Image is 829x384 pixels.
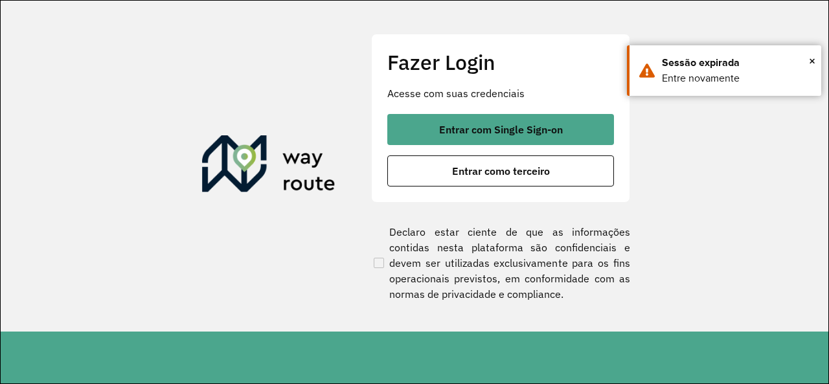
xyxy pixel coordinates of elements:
img: Roteirizador AmbevTech [202,135,335,198]
span: × [809,51,815,71]
span: Entrar como terceiro [452,166,550,176]
h2: Fazer Login [387,50,614,74]
button: Close [809,51,815,71]
div: Sessão expirada [662,55,812,71]
span: Entrar com Single Sign-on [439,124,563,135]
label: Declaro estar ciente de que as informações contidas nesta plataforma são confidenciais e devem se... [371,224,630,302]
p: Acesse com suas credenciais [387,85,614,101]
div: Entre novamente [662,71,812,86]
button: button [387,155,614,186]
button: button [387,114,614,145]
